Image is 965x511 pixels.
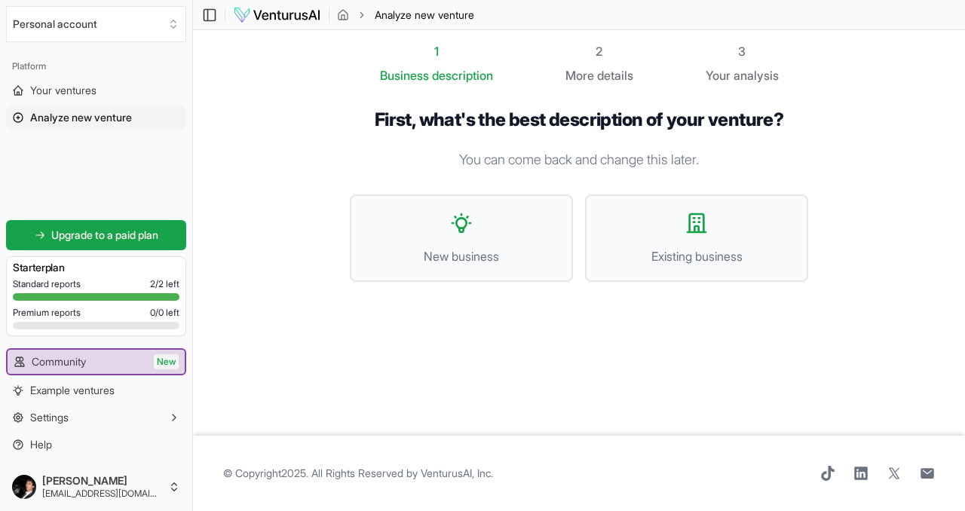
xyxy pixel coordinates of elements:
span: New [154,354,179,369]
span: Your [706,66,731,84]
img: ACg8ocLpeaYkJiCmDftiI3cETCcQjcD5BogzydFx8x5XZ_oMLlj4OIq2=s96-c [12,475,36,499]
nav: breadcrumb [337,8,474,23]
span: Premium reports [13,307,81,319]
span: Settings [30,410,69,425]
a: Analyze new venture [6,106,186,130]
span: New business [366,247,556,265]
a: CommunityNew [8,350,185,374]
span: 2 / 2 left [150,278,179,290]
span: analysis [734,68,779,83]
span: © Copyright 2025 . All Rights Reserved by . [223,466,493,481]
a: Your ventures [6,78,186,103]
button: [PERSON_NAME][EMAIL_ADDRESS][DOMAIN_NAME] [6,469,186,505]
a: VenturusAI, Inc [421,467,491,479]
button: New business [350,194,573,282]
span: Your ventures [30,83,96,98]
h1: First, what's the best description of your venture? [350,109,808,131]
span: Standard reports [13,278,81,290]
p: You can come back and change this later. [350,149,808,170]
span: Analyze new venture [375,8,474,23]
button: Settings [6,405,186,430]
span: Business [380,66,429,84]
span: details [597,68,633,83]
span: Example ventures [30,383,115,398]
span: Community [32,354,86,369]
a: Help [6,433,186,457]
span: More [565,66,594,84]
span: description [432,68,493,83]
span: Upgrade to a paid plan [51,228,158,243]
button: Existing business [585,194,808,282]
a: Example ventures [6,378,186,402]
div: Platform [6,54,186,78]
div: 2 [565,42,633,60]
span: Existing business [602,247,792,265]
span: 0 / 0 left [150,307,179,319]
a: Upgrade to a paid plan [6,220,186,250]
span: Help [30,437,52,452]
span: [EMAIL_ADDRESS][DOMAIN_NAME] [42,488,162,500]
span: [PERSON_NAME] [42,474,162,488]
h3: Starter plan [13,260,179,275]
div: 1 [380,42,493,60]
img: logo [233,6,321,24]
div: 3 [706,42,779,60]
span: Analyze new venture [30,110,132,125]
button: Select an organization [6,6,186,42]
